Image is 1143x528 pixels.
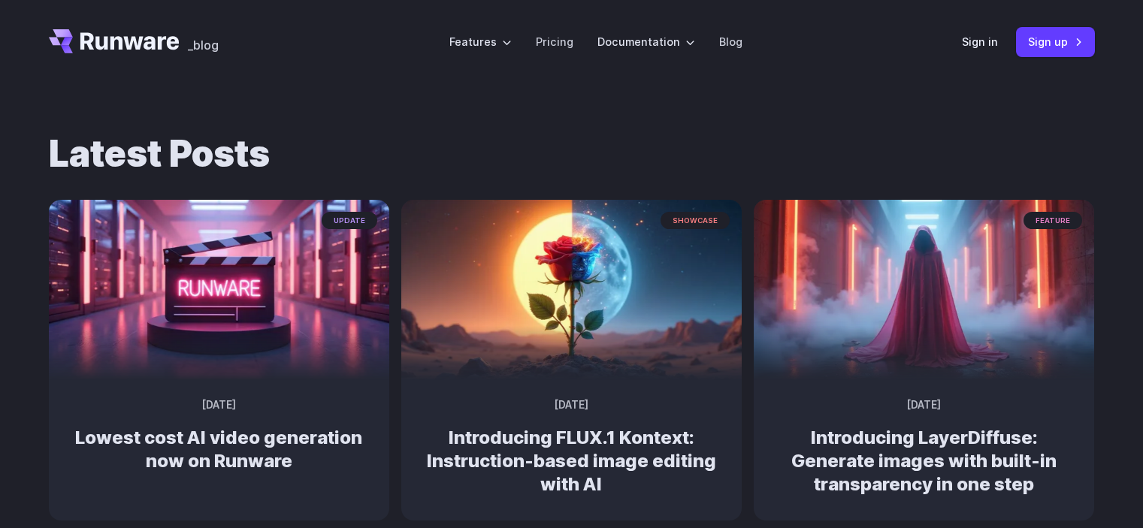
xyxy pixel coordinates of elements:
time: [DATE] [202,397,236,414]
a: _blog [188,29,219,53]
a: Surreal rose in a desert landscape, split between day and night with the sun and moon aligned beh... [401,368,742,520]
span: update [322,212,377,229]
img: Neon-lit movie clapperboard with the word 'RUNWARE' in a futuristic server room [49,200,389,380]
h1: Latest Posts [49,132,1095,176]
a: Go to / [49,29,180,53]
h2: Lowest cost AI video generation now on Runware [73,426,365,472]
a: Sign in [962,33,998,50]
h2: Introducing LayerDiffuse: Generate images with built-in transparency in one step [778,426,1070,496]
img: A cloaked figure made entirely of bending light and heat distortion, slightly warping the scene b... [754,200,1094,380]
time: [DATE] [907,397,941,414]
time: [DATE] [555,397,588,414]
a: Sign up [1016,27,1095,56]
span: _blog [188,39,219,51]
span: feature [1024,212,1082,229]
a: Neon-lit movie clapperboard with the word 'RUNWARE' in a futuristic server room update [DATE] Low... [49,368,389,497]
a: Pricing [536,33,573,50]
label: Documentation [597,33,695,50]
label: Features [449,33,512,50]
span: showcase [661,212,730,229]
a: Blog [719,33,742,50]
a: A cloaked figure made entirely of bending light and heat distortion, slightly warping the scene b... [754,368,1094,520]
img: Surreal rose in a desert landscape, split between day and night with the sun and moon aligned beh... [401,200,742,380]
h2: Introducing FLUX.1 Kontext: Instruction-based image editing with AI [425,426,718,496]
